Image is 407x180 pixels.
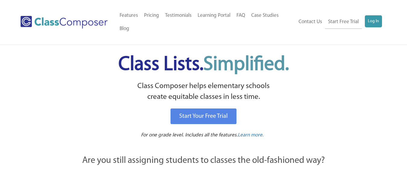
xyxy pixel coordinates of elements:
span: Class Lists. [118,55,289,75]
a: Blog [117,22,132,35]
nav: Header Menu [117,9,295,35]
span: For one grade level. Includes all the features. [141,133,238,138]
img: Class Composer [20,16,108,29]
a: Pricing [141,9,162,22]
nav: Header Menu [295,15,382,29]
a: Contact Us [296,15,325,29]
p: Class Composer helps elementary schools create equitable classes in less time. [49,81,358,103]
span: Start Your Free Trial [179,113,228,119]
a: Testimonials [162,9,195,22]
span: Simplified. [203,55,289,75]
a: Log In [365,15,382,27]
a: Start Free Trial [325,15,362,29]
span: Learn more. [238,133,264,138]
a: Learn more. [238,132,264,139]
p: Are you still assigning students to classes the old-fashioned way? [50,154,357,167]
a: Start Your Free Trial [171,108,236,124]
a: Features [117,9,141,22]
a: Case Studies [248,9,282,22]
a: Learning Portal [195,9,233,22]
a: FAQ [233,9,248,22]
